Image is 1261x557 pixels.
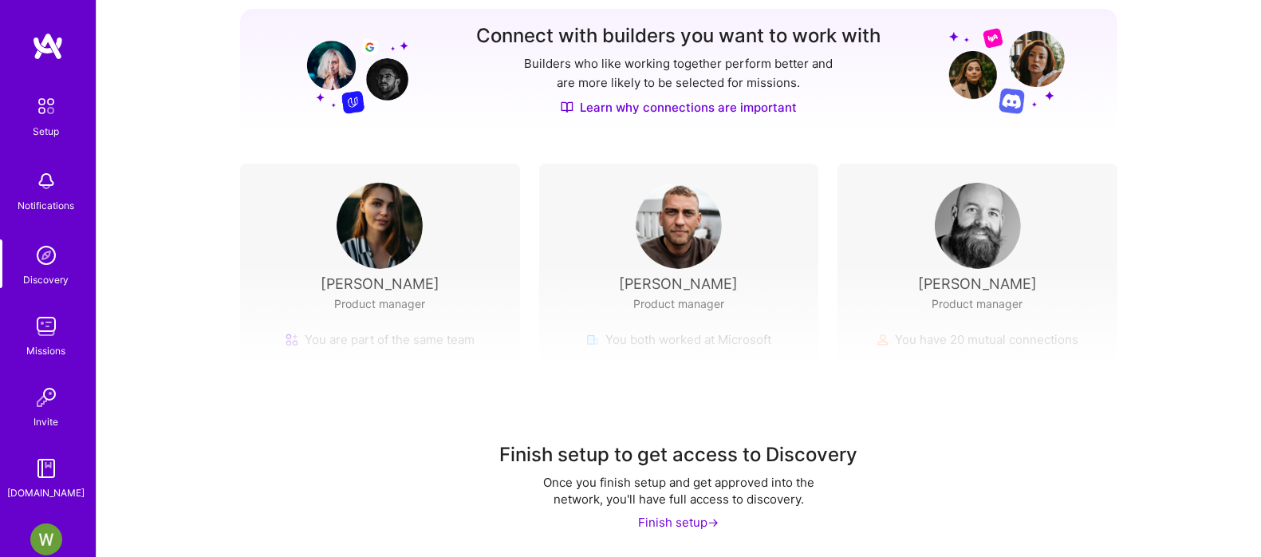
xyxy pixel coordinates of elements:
[34,413,59,430] div: Invite
[30,310,62,342] img: teamwork
[477,25,881,48] h3: Connect with builders you want to work with
[30,523,62,555] img: User Avatar
[522,54,837,93] p: Builders who like working together perform better and are more likely to be selected for missions.
[561,99,797,116] a: Learn why connections are important
[935,183,1021,269] img: User Avatar
[293,26,408,114] img: Grow your network
[949,27,1065,114] img: Grow your network
[32,32,64,61] img: logo
[8,484,85,501] div: [DOMAIN_NAME]
[30,89,63,123] img: setup
[519,474,838,508] div: Once you finish setup and get approved into the network, you'll have full access to discovery.
[30,165,62,197] img: bell
[26,523,66,555] a: User Avatar
[500,442,858,468] div: Finish setup to get access to Discovery
[561,101,573,114] img: Discover
[639,514,719,531] div: Finish setup ->
[33,123,60,140] div: Setup
[30,452,62,484] img: guide book
[18,197,75,214] div: Notifications
[636,183,722,269] img: User Avatar
[24,271,69,288] div: Discovery
[27,342,66,359] div: Missions
[30,239,62,271] img: discovery
[337,183,423,269] img: User Avatar
[30,381,62,413] img: Invite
